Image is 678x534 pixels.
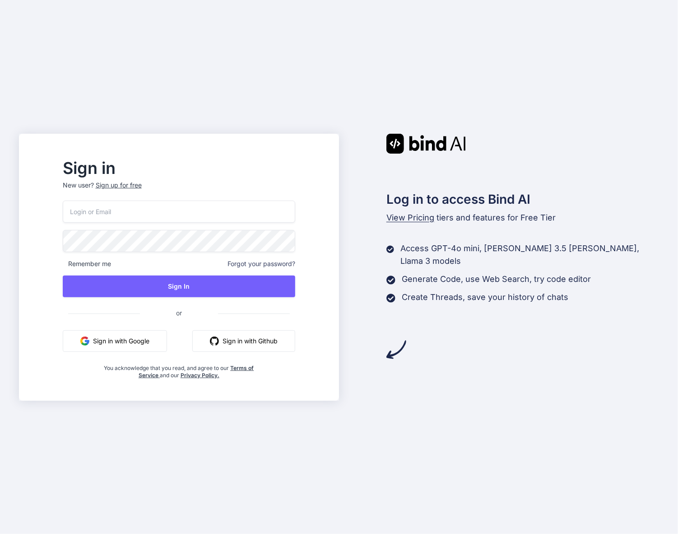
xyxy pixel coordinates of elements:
span: Forgot your password? [228,259,295,268]
img: Bind AI logo [386,134,466,154]
button: Sign in with Google [63,330,167,352]
a: Privacy Policy. [181,372,219,379]
h2: Log in to access Bind AI [386,190,659,209]
button: Sign in with Github [192,330,295,352]
p: Access GPT-4o mini, [PERSON_NAME] 3.5 [PERSON_NAME], Llama 3 models [400,242,659,267]
img: google [80,337,89,346]
img: arrow [386,340,406,360]
div: You acknowledge that you read, and agree to our and our [102,359,257,379]
img: github [210,337,219,346]
p: Generate Code, use Web Search, try code editor [402,273,591,286]
span: View Pricing [386,213,434,222]
p: New user? [63,181,296,201]
h2: Sign in [63,161,296,175]
p: Create Threads, save your history of chats [402,291,568,304]
span: Remember me [63,259,111,268]
a: Terms of Service [139,365,254,379]
span: or [140,302,218,324]
input: Login or Email [63,201,296,223]
p: tiers and features for Free Tier [386,211,659,224]
div: Sign up for free [96,181,142,190]
button: Sign In [63,276,296,297]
